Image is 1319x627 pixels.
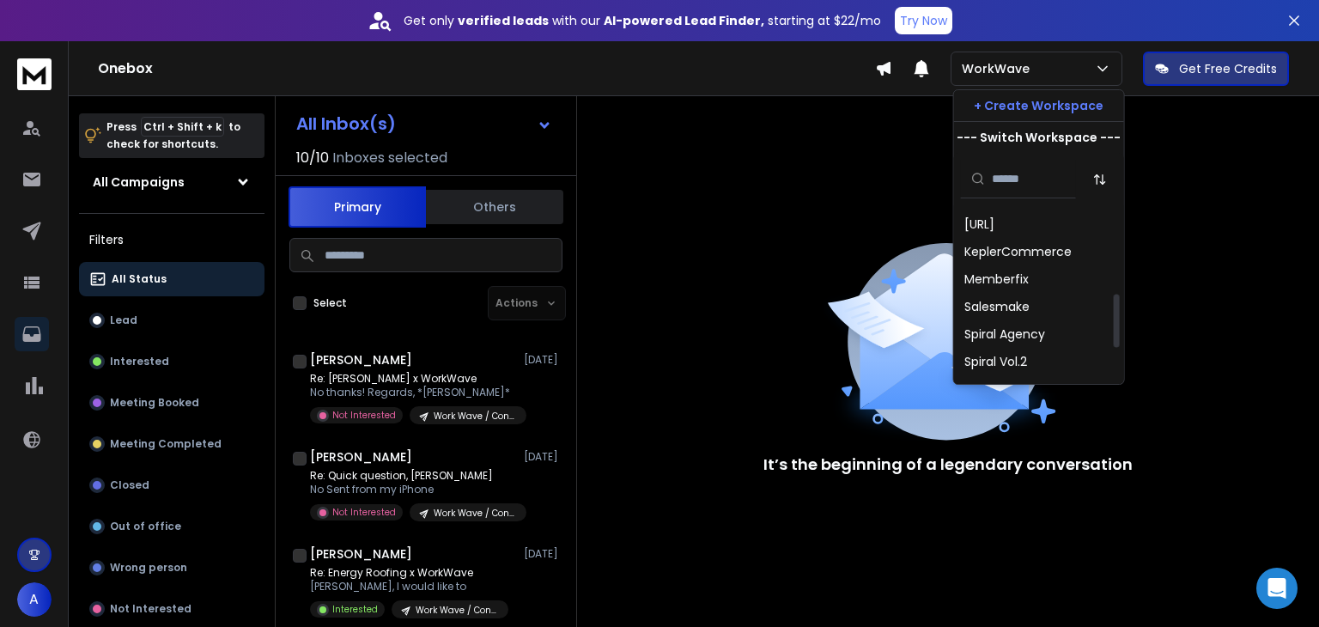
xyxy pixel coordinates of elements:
[332,409,396,422] p: Not Interested
[79,344,264,379] button: Interested
[112,272,167,286] p: All Status
[310,580,508,594] p: [PERSON_NAME], I would like to
[895,7,952,34] button: Try Now
[79,228,264,252] h3: Filters
[524,450,562,464] p: [DATE]
[404,12,881,29] p: Get only with our starting at $22/mo
[332,148,447,168] h3: Inboxes selected
[79,303,264,338] button: Lead
[1083,162,1117,197] button: Sort by Sort A-Z
[974,97,1103,114] p: + Create Workspace
[296,115,396,132] h1: All Inbox(s)
[954,90,1124,121] button: + Create Workspace
[110,437,222,451] p: Meeting Completed
[1179,60,1277,77] p: Get Free Credits
[310,469,516,483] p: Re: Quick question, [PERSON_NAME]
[79,468,264,502] button: Closed
[17,58,52,90] img: logo
[106,119,240,153] p: Press to check for shortcuts.
[79,427,264,461] button: Meeting Completed
[310,483,516,496] p: No Sent from my iPhone
[110,561,187,575] p: Wrong person
[458,12,549,29] strong: verified leads
[416,604,498,617] p: Work Wave / Construction / 11-50
[310,545,412,563] h1: [PERSON_NAME]
[962,60,1036,77] p: WorkWave
[434,410,516,423] p: Work Wave / Construction / 11-50
[93,173,185,191] h1: All Campaigns
[964,243,1072,260] div: KeplerCommerce
[957,129,1121,146] p: --- Switch Workspace ---
[289,186,426,228] button: Primary
[283,107,566,141] button: All Inbox(s)
[79,165,264,199] button: All Campaigns
[310,448,412,466] h1: [PERSON_NAME]
[964,298,1030,315] div: Salesmake
[426,188,563,226] button: Others
[1256,568,1298,609] div: Open Intercom Messenger
[79,551,264,585] button: Wrong person
[110,602,191,616] p: Not Interested
[17,582,52,617] button: A
[110,478,149,492] p: Closed
[604,12,764,29] strong: AI-powered Lead Finder,
[524,547,562,561] p: [DATE]
[964,353,1027,370] div: Spiral Vol.2
[900,12,947,29] p: Try Now
[964,326,1045,343] div: Spiral Agency
[313,296,347,310] label: Select
[310,566,508,580] p: Re: Energy Roofing x WorkWave
[332,603,378,616] p: Interested
[763,453,1133,477] p: It’s the beginning of a legendary conversation
[79,262,264,296] button: All Status
[110,520,181,533] p: Out of office
[434,507,516,520] p: Work Wave / Construction / 11-50
[98,58,875,79] h1: Onebox
[141,117,224,137] span: Ctrl + Shift + k
[1143,52,1289,86] button: Get Free Credits
[79,386,264,420] button: Meeting Booked
[296,148,329,168] span: 10 / 10
[310,372,516,386] p: Re: [PERSON_NAME] x WorkWave
[964,271,1029,288] div: Memberfix
[79,509,264,544] button: Out of office
[110,313,137,327] p: Lead
[310,351,412,368] h1: [PERSON_NAME]
[524,353,562,367] p: [DATE]
[79,592,264,626] button: Not Interested
[332,506,396,519] p: Not Interested
[964,216,994,233] div: [URL]
[110,396,199,410] p: Meeting Booked
[110,355,169,368] p: Interested
[310,386,516,399] p: No thanks! Regards, *[PERSON_NAME]*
